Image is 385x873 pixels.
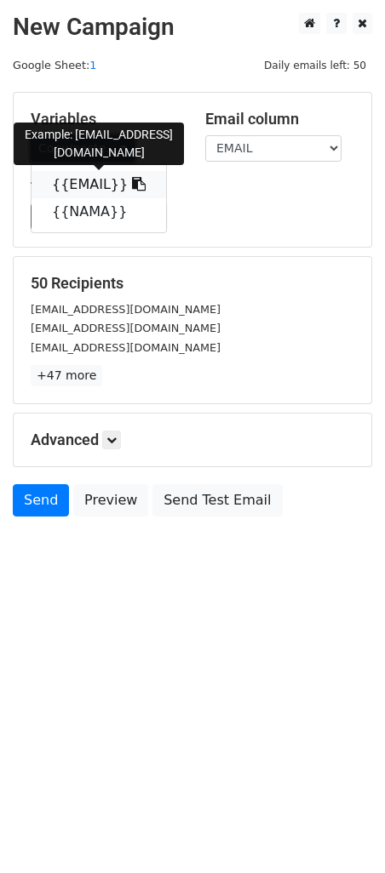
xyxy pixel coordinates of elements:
[89,59,96,71] a: 1
[31,431,354,449] h5: Advanced
[32,198,166,225] a: {{NAMA}}
[31,274,354,293] h5: 50 Recipients
[14,123,184,165] div: Example: [EMAIL_ADDRESS][DOMAIN_NAME]
[73,484,148,516] a: Preview
[31,365,102,386] a: +47 more
[32,171,166,198] a: {{EMAIL}}
[31,303,221,316] small: [EMAIL_ADDRESS][DOMAIN_NAME]
[258,59,372,71] a: Daily emails left: 50
[31,341,221,354] small: [EMAIL_ADDRESS][DOMAIN_NAME]
[13,484,69,516] a: Send
[205,110,354,128] h5: Email column
[152,484,282,516] a: Send Test Email
[31,110,180,128] h5: Variables
[31,322,221,334] small: [EMAIL_ADDRESS][DOMAIN_NAME]
[258,56,372,75] span: Daily emails left: 50
[300,791,385,873] iframe: Chat Widget
[13,59,96,71] small: Google Sheet:
[13,13,372,42] h2: New Campaign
